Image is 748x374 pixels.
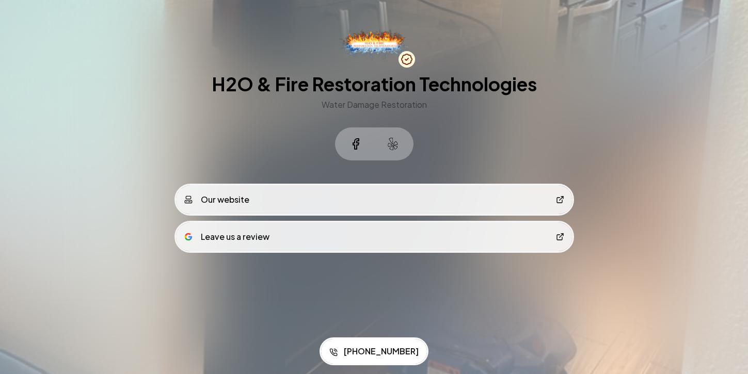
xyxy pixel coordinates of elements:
[176,222,572,251] a: google logoLeave us a review
[184,193,249,206] div: Our website
[321,339,427,364] a: [PHONE_NUMBER]
[322,99,427,111] h3: Water Damage Restoration
[176,185,572,214] a: Our website
[184,231,269,243] div: Leave us a review
[339,29,409,61] img: H2O & Fire Restoration Technologies
[184,233,193,241] img: google logo
[212,74,537,94] h1: H2O & Fire Restoration Technologies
